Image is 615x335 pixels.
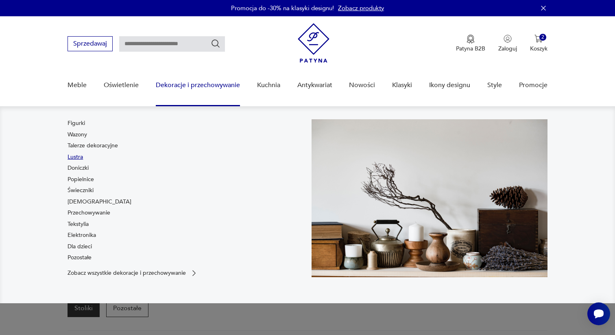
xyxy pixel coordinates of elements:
p: Zaloguj [498,45,517,53]
button: Patyna B2B [456,35,485,53]
p: Patyna B2B [456,45,485,53]
img: Ikona medalu [467,35,475,44]
button: Szukaj [211,39,220,48]
p: Koszyk [530,45,547,53]
a: Oświetlenie [104,70,139,101]
p: Zobacz wszystkie dekoracje i przechowywanie [68,270,186,276]
a: Figurki [68,119,85,127]
img: Patyna - sklep z meblami i dekoracjami vintage [298,23,329,63]
a: Nowości [349,70,375,101]
img: cfa44e985ea346226f89ee8969f25989.jpg [312,119,547,277]
iframe: Smartsupp widget button [587,302,610,325]
a: Klasyki [392,70,412,101]
a: Meble [68,70,87,101]
a: Kuchnia [257,70,280,101]
a: Doniczki [68,164,89,172]
a: Style [487,70,502,101]
a: Wazony [68,131,87,139]
div: 2 [539,34,546,41]
a: Tekstylia [68,220,89,228]
a: Świeczniki [68,186,94,195]
a: Promocje [519,70,547,101]
a: Pozostałe [68,254,92,262]
a: Popielnice [68,175,94,184]
a: Przechowywanie [68,209,110,217]
a: Ikona medaluPatyna B2B [456,35,485,53]
a: Talerze dekoracyjne [68,142,118,150]
a: Elektronika [68,231,96,239]
a: [DEMOGRAPHIC_DATA] [68,198,131,206]
a: Lustra [68,153,83,161]
img: Ikonka użytkownika [504,35,512,43]
button: Sprzedawaj [68,36,113,51]
a: Ikony designu [429,70,470,101]
button: Zaloguj [498,35,517,53]
a: Sprzedawaj [68,42,113,47]
a: Zobacz produkty [338,4,384,12]
a: Zobacz wszystkie dekoracje i przechowywanie [68,269,198,277]
a: Dla dzieci [68,243,92,251]
p: Promocja do -30% na klasyki designu! [231,4,334,12]
a: Antykwariat [297,70,332,101]
button: 2Koszyk [530,35,547,53]
a: Dekoracje i przechowywanie [156,70,240,101]
img: Ikona koszyka [534,35,543,43]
